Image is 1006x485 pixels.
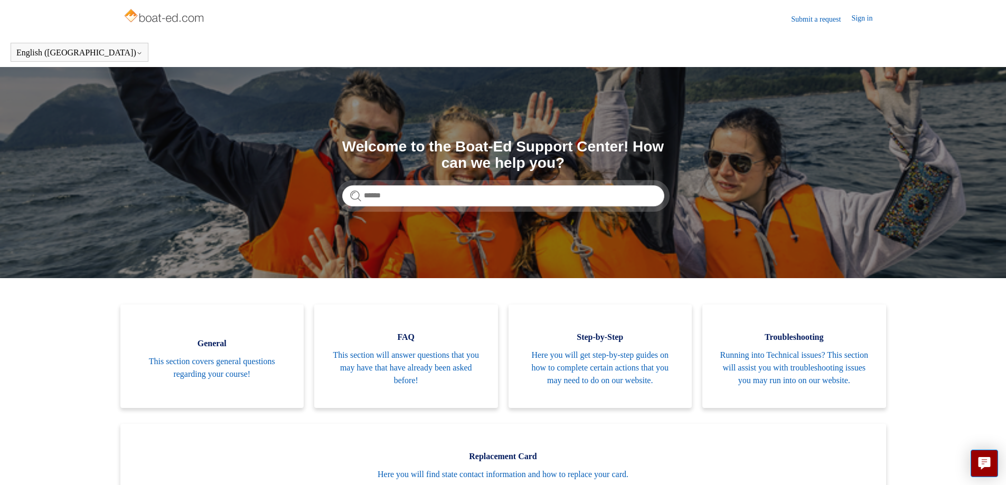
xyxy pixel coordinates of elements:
[136,355,288,381] span: This section covers general questions regarding your course!
[971,450,998,477] button: Live chat
[702,305,886,408] a: Troubleshooting Running into Technical issues? This section will assist you with troubleshooting ...
[120,305,304,408] a: General This section covers general questions regarding your course!
[330,349,482,387] span: This section will answer questions that you may have that have already been asked before!
[718,349,870,387] span: Running into Technical issues? This section will assist you with troubleshooting issues you may r...
[136,450,870,463] span: Replacement Card
[123,6,207,27] img: Boat-Ed Help Center home page
[330,331,482,344] span: FAQ
[342,185,664,206] input: Search
[342,139,664,172] h1: Welcome to the Boat-Ed Support Center! How can we help you?
[509,305,692,408] a: Step-by-Step Here you will get step-by-step guides on how to complete certain actions that you ma...
[718,331,870,344] span: Troubleshooting
[16,48,143,58] button: English ([GEOGRAPHIC_DATA])
[524,349,676,387] span: Here you will get step-by-step guides on how to complete certain actions that you may need to do ...
[314,305,498,408] a: FAQ This section will answer questions that you may have that have already been asked before!
[791,14,851,25] a: Submit a request
[136,337,288,350] span: General
[524,331,676,344] span: Step-by-Step
[851,13,883,25] a: Sign in
[136,468,870,481] span: Here you will find state contact information and how to replace your card.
